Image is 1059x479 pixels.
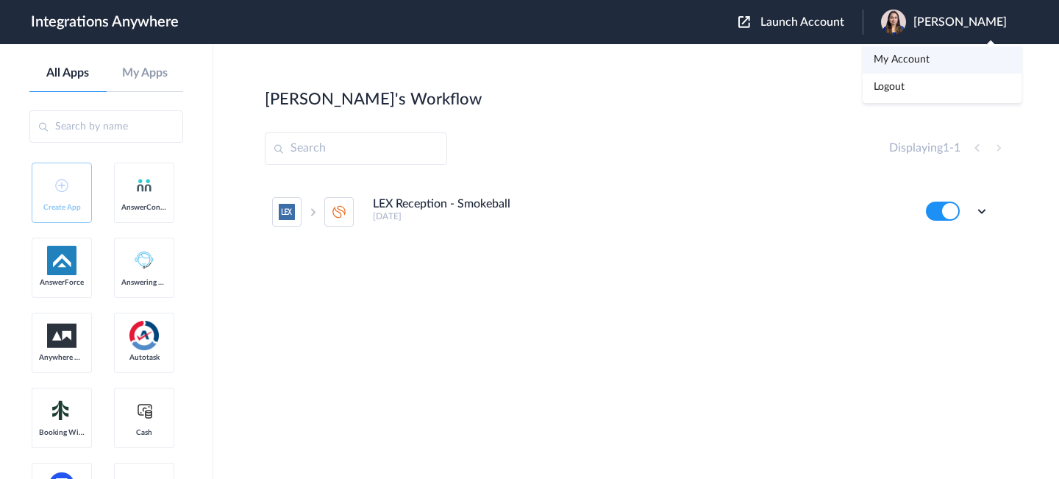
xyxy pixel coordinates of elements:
[47,324,76,348] img: aww.png
[47,397,76,424] img: Setmore_Logo.svg
[55,179,68,192] img: add-icon.svg
[265,90,482,109] h2: [PERSON_NAME]'s Workflow
[373,197,510,211] h4: LEX Reception - Smokeball
[738,15,863,29] button: Launch Account
[39,428,85,437] span: Booking Widget
[135,177,153,194] img: answerconnect-logo.svg
[121,278,167,287] span: Answering Service
[39,278,85,287] span: AnswerForce
[121,203,167,212] span: AnswerConnect
[954,142,960,154] span: 1
[738,16,750,28] img: launch-acct-icon.svg
[107,66,184,80] a: My Apps
[874,82,905,92] a: Logout
[39,203,85,212] span: Create App
[373,211,906,221] h5: [DATE]
[943,142,949,154] span: 1
[135,402,154,419] img: cash-logo.svg
[913,15,1007,29] span: [PERSON_NAME]
[881,10,906,35] img: 2af217df-18b2-4e4c-9b32-498ee3b53f90.jpeg
[39,353,85,362] span: Anywhere Works
[31,13,179,31] h1: Integrations Anywhere
[29,66,107,80] a: All Apps
[29,110,183,143] input: Search by name
[889,141,960,155] h4: Displaying -
[121,428,167,437] span: Cash
[129,321,159,350] img: autotask.png
[265,132,447,165] input: Search
[760,16,844,28] span: Launch Account
[874,54,930,65] a: My Account
[47,246,76,275] img: af-app-logo.svg
[121,353,167,362] span: Autotask
[129,246,159,275] img: Answering_service.png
